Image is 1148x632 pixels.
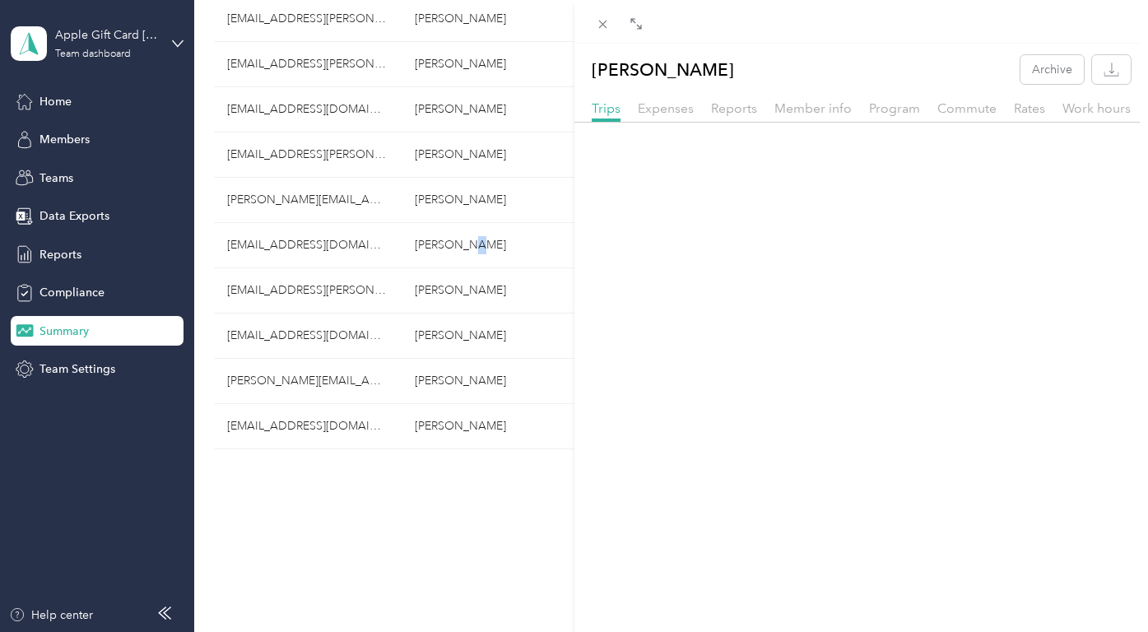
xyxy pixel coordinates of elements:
span: Expenses [638,100,694,116]
span: Work hours [1062,100,1131,116]
p: [PERSON_NAME] [592,55,734,84]
span: Trips [592,100,620,116]
span: Reports [711,100,757,116]
button: Archive [1020,55,1084,84]
span: Program [869,100,920,116]
span: Rates [1014,100,1045,116]
span: Commute [937,100,997,116]
iframe: Everlance-gr Chat Button Frame [1056,540,1148,632]
span: Member info [774,100,852,116]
